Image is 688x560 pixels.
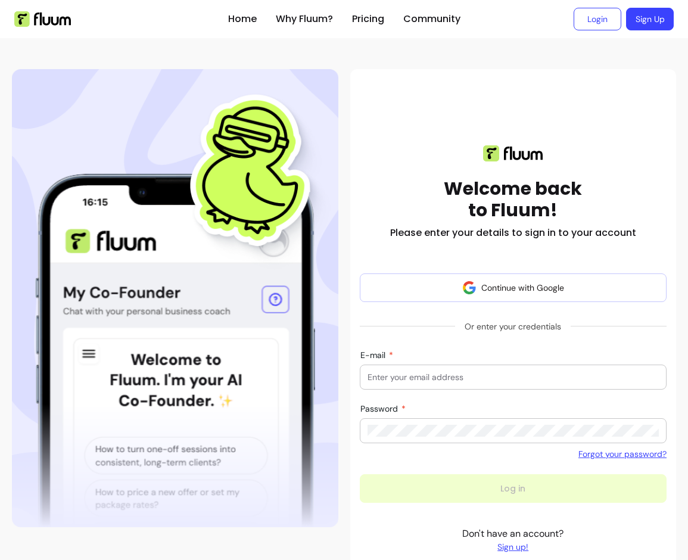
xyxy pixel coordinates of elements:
span: Password [360,403,400,414]
a: Forgot your password? [578,448,667,460]
a: Home [228,12,257,26]
input: Password [368,425,659,437]
a: Pricing [352,12,384,26]
a: Login [574,8,621,30]
button: Continue with Google [360,273,667,302]
img: Fluum logo [483,145,543,161]
a: Community [403,12,460,26]
span: E-mail [360,350,388,360]
span: Or enter your credentials [455,316,571,337]
a: Why Fluum? [276,12,333,26]
h1: Welcome back to Fluum! [444,178,582,221]
input: E-mail [368,371,659,383]
p: Don't have an account? [462,527,564,553]
img: avatar [462,281,477,295]
a: Sign Up [626,8,674,30]
img: Fluum Logo [14,11,71,27]
a: Sign up! [462,541,564,553]
h2: Please enter your details to sign in to your account [390,226,636,240]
